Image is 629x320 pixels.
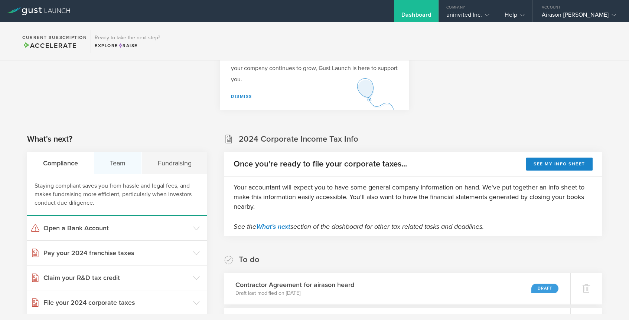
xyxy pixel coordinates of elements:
h3: Open a Bank Account [43,223,189,233]
div: uninvited Inc. [446,11,489,22]
div: Ready to take the next step?ExploreRaise [91,30,164,53]
iframe: Chat Widget [592,284,629,320]
h2: What's next? [27,134,72,145]
p: Now that you've issued stock, your company is fully formed. As your company continues to grow, Gu... [231,52,398,85]
span: Accelerate [22,42,76,50]
h2: Current Subscription [22,35,87,40]
h3: File your 2024 corporate taxes [43,298,189,307]
div: Staying compliant saves you from hassle and legal fees, and makes fundraising more efficient, par... [27,174,207,216]
em: See the section of the dashboard for other tax related tasks and deadlines. [234,222,484,231]
button: See my info sheet [526,158,593,171]
h2: 2024 Corporate Income Tax Info [239,134,358,145]
h3: Pay your 2024 franchise taxes [43,248,189,258]
div: Dashboard [401,11,431,22]
h2: To do [239,254,260,265]
h3: Ready to take the next step? [95,35,160,40]
div: Team [94,152,141,174]
a: Dismiss [231,94,252,99]
div: Explore [95,42,160,49]
div: Help [505,11,524,22]
h2: Once you're ready to file your corporate taxes... [234,159,407,169]
div: Airason [PERSON_NAME] [542,11,616,22]
p: Your accountant will expect you to have some general company information on hand. We've put toget... [234,182,593,211]
a: What's next [256,222,290,231]
div: Draft [531,284,558,293]
div: Fundraising [142,152,207,174]
p: Draft last modified on [DATE] [235,290,354,297]
div: Compliance [27,152,94,174]
h3: Contractor Agreement for airason heard [235,280,354,290]
h3: Claim your R&D tax credit [43,273,189,283]
span: Raise [118,43,138,48]
div: Contractor Agreement for airason heardDraft last modified on [DATE]Draft [224,273,570,304]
